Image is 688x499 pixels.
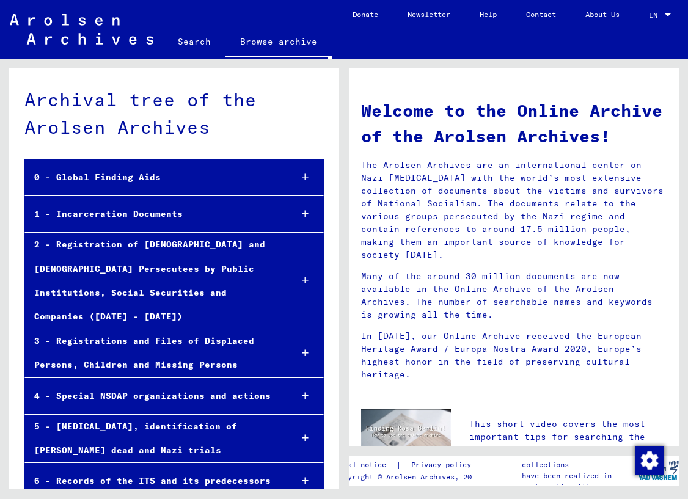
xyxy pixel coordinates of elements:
p: Many of the around 30 million documents are now available in the Online Archive of the Arolsen Ar... [361,270,667,321]
div: 6 - Records of the ITS and its predecessors [25,469,281,493]
p: This short video covers the most important tips for searching the Online Archive. [469,418,667,456]
div: 4 - Special NSDAP organizations and actions [25,384,281,408]
div: 0 - Global Finding Aids [25,166,281,189]
p: In [DATE], our Online Archive received the European Heritage Award / Europa Nostra Award 2020, Eu... [361,330,667,381]
div: Change consent [634,445,664,475]
span: EN [649,11,662,20]
p: have been realized in partnership with [522,470,638,492]
a: Search [163,27,225,56]
img: Change consent [635,446,664,475]
a: Browse archive [225,27,332,59]
h1: Welcome to the Online Archive of the Arolsen Archives! [361,98,667,149]
img: Arolsen_neg.svg [10,14,153,45]
div: 5 - [MEDICAL_DATA], identification of [PERSON_NAME] dead and Nazi trials [25,415,281,462]
div: 3 - Registrations and Files of Displaced Persons, Children and Missing Persons [25,329,281,377]
div: 2 - Registration of [DEMOGRAPHIC_DATA] and [DEMOGRAPHIC_DATA] Persecutees by Public Institutions,... [25,233,281,329]
a: Legal notice [335,459,396,472]
p: The Arolsen Archives online collections [522,448,638,470]
p: The Arolsen Archives are an international center on Nazi [MEDICAL_DATA] with the world’s most ext... [361,159,667,261]
div: | [335,459,486,472]
div: 1 - Incarceration Documents [25,202,281,226]
div: Archival tree of the Arolsen Archives [24,86,324,141]
p: Copyright © Arolsen Archives, 2021 [335,472,486,483]
img: video.jpg [361,409,451,458]
a: Privacy policy [401,459,486,472]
